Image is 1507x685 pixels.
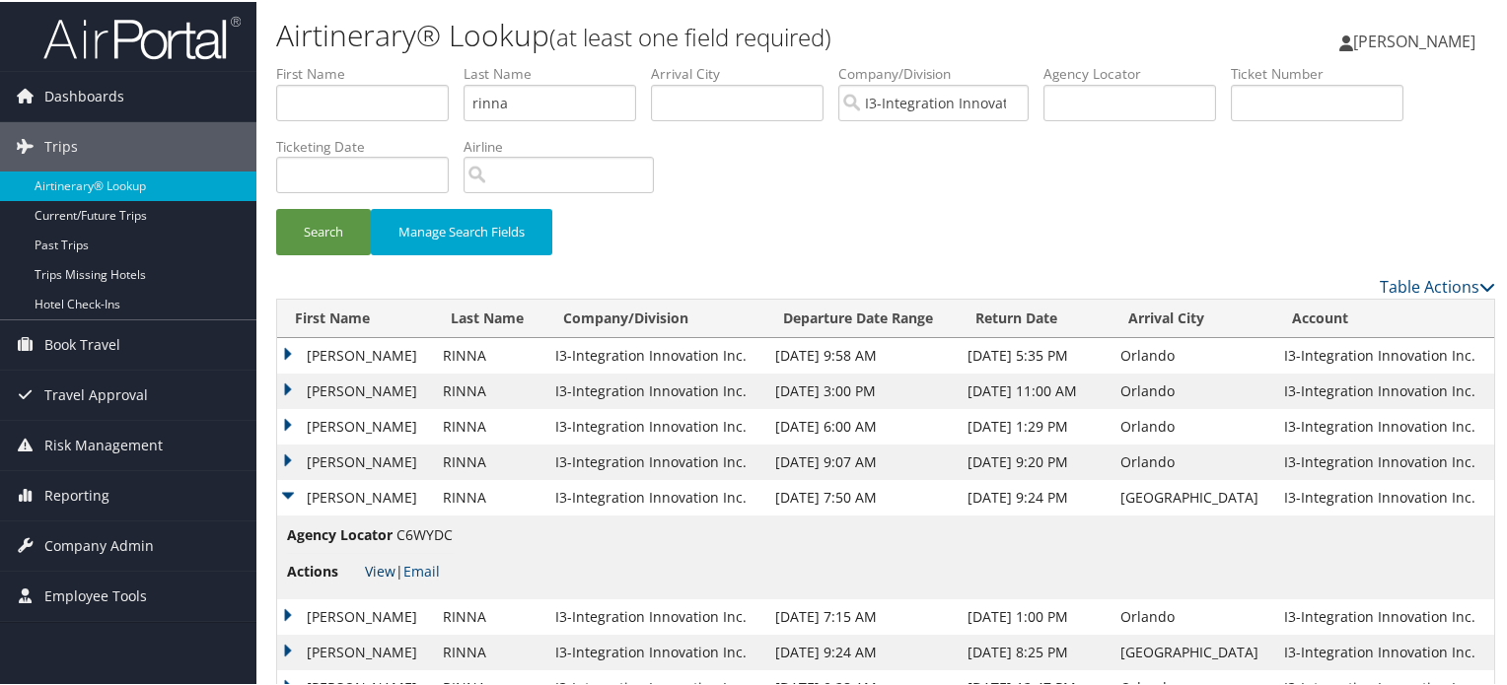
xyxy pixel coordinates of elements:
td: [DATE] 8:25 PM [958,633,1111,668]
label: Ticketing Date [276,135,464,155]
td: Orlando [1111,336,1274,372]
h1: Airtinerary® Lookup [276,13,1089,54]
a: View [365,560,395,579]
th: Departure Date Range: activate to sort column ascending [765,298,958,336]
th: Arrival City: activate to sort column ascending [1111,298,1274,336]
span: Employee Tools [44,570,147,619]
td: I3-Integration Innovation Inc. [1274,478,1494,514]
td: [DATE] 9:24 PM [958,478,1111,514]
td: [GEOGRAPHIC_DATA] [1111,633,1274,668]
td: RINNA [433,633,545,668]
td: RINNA [433,336,545,372]
label: Company/Division [838,62,1043,82]
label: Arrival City [651,62,838,82]
label: First Name [276,62,464,82]
span: Reporting [44,469,109,518]
label: Airline [464,135,669,155]
span: Trips [44,120,78,170]
span: Dashboards [44,70,124,119]
td: I3-Integration Innovation Inc. [545,336,764,372]
span: Travel Approval [44,369,148,418]
td: I3-Integration Innovation Inc. [1274,336,1494,372]
td: [DATE] 7:50 AM [765,478,958,514]
td: [DATE] 9:20 PM [958,443,1111,478]
td: I3-Integration Innovation Inc. [1274,597,1494,633]
th: First Name: activate to sort column ascending [277,298,433,336]
label: Agency Locator [1043,62,1231,82]
td: Orlando [1111,407,1274,443]
td: I3-Integration Innovation Inc. [545,478,764,514]
td: I3-Integration Innovation Inc. [545,372,764,407]
td: [DATE] 1:29 PM [958,407,1111,443]
td: I3-Integration Innovation Inc. [545,407,764,443]
td: [DATE] 9:58 AM [765,336,958,372]
td: [PERSON_NAME] [277,336,433,372]
a: Email [403,560,440,579]
td: [DATE] 6:00 AM [765,407,958,443]
button: Search [276,207,371,253]
a: Table Actions [1380,274,1495,296]
td: [PERSON_NAME] [277,597,433,633]
td: [DATE] 9:24 AM [765,633,958,668]
td: [DATE] 7:15 AM [765,597,958,633]
td: I3-Integration Innovation Inc. [545,597,764,633]
td: [PERSON_NAME] [277,372,433,407]
td: Orlando [1111,443,1274,478]
td: RINNA [433,597,545,633]
th: Last Name: activate to sort column ascending [433,298,545,336]
td: [DATE] 11:00 AM [958,372,1111,407]
small: (at least one field required) [549,19,831,51]
th: Account: activate to sort column ascending [1274,298,1494,336]
th: Return Date: activate to sort column ascending [958,298,1111,336]
td: RINNA [433,443,545,478]
td: RINNA [433,478,545,514]
th: Company/Division [545,298,764,336]
td: I3-Integration Innovation Inc. [1274,443,1494,478]
span: Company Admin [44,519,154,569]
td: I3-Integration Innovation Inc. [545,443,764,478]
td: [GEOGRAPHIC_DATA] [1111,478,1274,514]
td: I3-Integration Innovation Inc. [1274,633,1494,668]
td: RINNA [433,372,545,407]
td: Orlando [1111,597,1274,633]
td: [PERSON_NAME] [277,407,433,443]
td: [DATE] 9:07 AM [765,443,958,478]
td: [DATE] 5:35 PM [958,336,1111,372]
img: airportal-logo.png [43,13,241,59]
span: Actions [287,559,361,581]
td: [DATE] 1:00 PM [958,597,1111,633]
td: I3-Integration Innovation Inc. [1274,372,1494,407]
td: [PERSON_NAME] [277,633,433,668]
td: I3-Integration Innovation Inc. [545,633,764,668]
span: Book Travel [44,318,120,368]
a: [PERSON_NAME] [1339,10,1495,69]
td: Orlando [1111,372,1274,407]
span: Agency Locator [287,522,393,544]
span: [PERSON_NAME] [1353,29,1475,50]
td: [PERSON_NAME] [277,443,433,478]
td: RINNA [433,407,545,443]
label: Ticket Number [1231,62,1418,82]
td: I3-Integration Innovation Inc. [1274,407,1494,443]
td: [DATE] 3:00 PM [765,372,958,407]
span: | [365,560,440,579]
td: [PERSON_NAME] [277,478,433,514]
label: Last Name [464,62,651,82]
span: C6WYDC [396,523,453,542]
button: Manage Search Fields [371,207,552,253]
span: Risk Management [44,419,163,468]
